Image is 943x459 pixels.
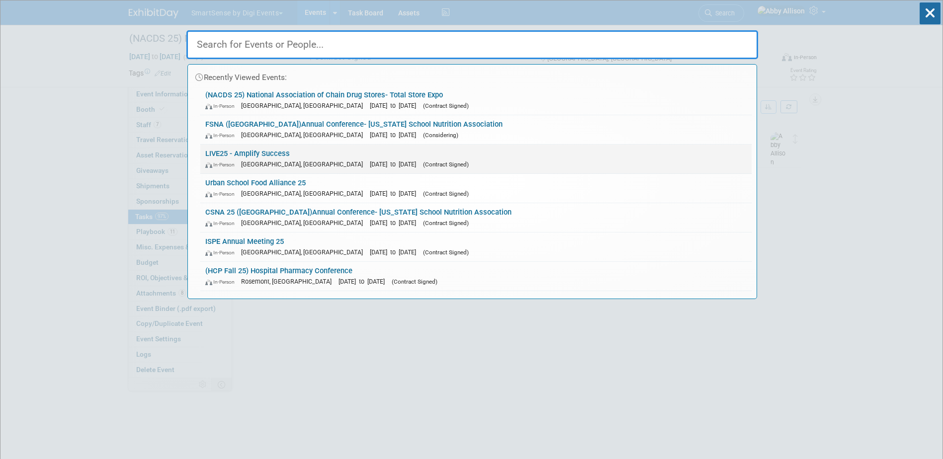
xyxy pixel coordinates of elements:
[370,160,421,168] span: [DATE] to [DATE]
[370,131,421,139] span: [DATE] to [DATE]
[200,232,752,261] a: ISPE Annual Meeting 25 In-Person [GEOGRAPHIC_DATA], [GEOGRAPHIC_DATA] [DATE] to [DATE] (Contract ...
[200,115,752,144] a: FSNA ([GEOGRAPHIC_DATA])Annual Conference- [US_STATE] School Nutrition Association In-Person [GEO...
[186,30,758,59] input: Search for Events or People...
[200,203,752,232] a: CSNA 25 ([GEOGRAPHIC_DATA])Annual Conference- [US_STATE] School Nutrition Assocation In-Person [G...
[241,160,368,168] span: [GEOGRAPHIC_DATA], [GEOGRAPHIC_DATA]
[241,190,368,197] span: [GEOGRAPHIC_DATA], [GEOGRAPHIC_DATA]
[370,248,421,256] span: [DATE] to [DATE]
[392,278,437,285] span: (Contract Signed)
[241,248,368,256] span: [GEOGRAPHIC_DATA], [GEOGRAPHIC_DATA]
[370,190,421,197] span: [DATE] to [DATE]
[205,279,239,285] span: In-Person
[200,174,752,203] a: Urban School Food Alliance 25 In-Person [GEOGRAPHIC_DATA], [GEOGRAPHIC_DATA] [DATE] to [DATE] (Co...
[241,131,368,139] span: [GEOGRAPHIC_DATA], [GEOGRAPHIC_DATA]
[200,86,752,115] a: (NACDS 25) National Association of Chain Drug Stores- Total Store Expo In-Person [GEOGRAPHIC_DATA...
[241,278,337,285] span: Rosemont, [GEOGRAPHIC_DATA]
[370,219,421,227] span: [DATE] to [DATE]
[370,102,421,109] span: [DATE] to [DATE]
[241,102,368,109] span: [GEOGRAPHIC_DATA], [GEOGRAPHIC_DATA]
[205,249,239,256] span: In-Person
[205,103,239,109] span: In-Person
[339,278,390,285] span: [DATE] to [DATE]
[200,262,752,291] a: (HCP Fall 25) Hospital Pharmacy Conference In-Person Rosemont, [GEOGRAPHIC_DATA] [DATE] to [DATE]...
[423,220,469,227] span: (Contract Signed)
[423,161,469,168] span: (Contract Signed)
[205,161,239,168] span: In-Person
[205,220,239,227] span: In-Person
[423,132,458,139] span: (Considering)
[241,219,368,227] span: [GEOGRAPHIC_DATA], [GEOGRAPHIC_DATA]
[205,132,239,139] span: In-Person
[193,65,752,86] div: Recently Viewed Events:
[423,249,469,256] span: (Contract Signed)
[205,191,239,197] span: In-Person
[423,102,469,109] span: (Contract Signed)
[200,145,752,173] a: LIVE25 - Amplify Success In-Person [GEOGRAPHIC_DATA], [GEOGRAPHIC_DATA] [DATE] to [DATE] (Contrac...
[423,190,469,197] span: (Contract Signed)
